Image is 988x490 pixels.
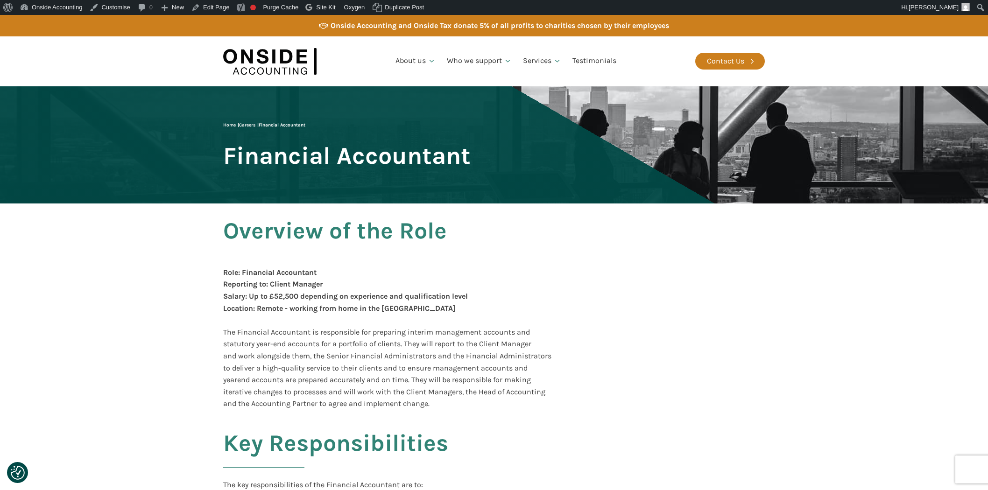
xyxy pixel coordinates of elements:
a: Home [223,122,236,128]
a: Careers [239,122,255,128]
span: | | [223,122,305,128]
span: Financial Accountant [223,143,471,168]
a: Who we support [441,45,517,77]
a: About us [390,45,441,77]
div: The Financial Accountant is responsible for preparing interim management accounts and statutory y... [223,326,551,410]
a: Testimonials [567,45,622,77]
div: Contact Us [707,55,744,67]
h2: Key Responsibilities [223,430,448,479]
a: Services [517,45,567,77]
div: Onside Accounting and Onside Tax donate 5% of all profits to charities chosen by their employees [331,20,669,32]
span: [PERSON_NAME] [909,4,959,11]
a: Contact Us [695,53,765,70]
img: Onside Accounting [223,43,317,79]
span: Financial Accountant [259,122,305,128]
span: Site Kit [316,4,335,11]
div: Role: Financial Accountant Reporting to: Client Manager Salary: Up to £52,500 depending on experi... [223,266,468,326]
div: Focus keyphrase not set [250,5,256,10]
span: The key responsibilities of the Financial Accountant are to: [223,480,423,489]
button: Consent Preferences [11,466,25,480]
img: Revisit consent button [11,466,25,480]
h2: Overview of the Role [223,218,447,266]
